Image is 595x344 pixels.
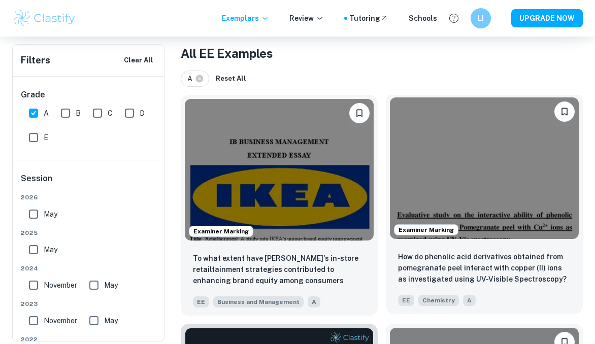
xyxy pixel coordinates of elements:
span: A [187,73,197,84]
span: B [76,108,81,119]
p: To what extent have IKEA's in-store retailtainment strategies contributed to enhancing brand equi... [193,253,366,287]
span: May [104,315,118,326]
span: 2026 [21,193,157,202]
span: EE [193,296,209,307]
span: 2022 [21,335,157,344]
h1: All EE Examples [181,44,583,62]
span: EE [398,295,414,306]
button: Clear All [121,53,156,68]
span: May [44,244,57,255]
span: 2023 [21,299,157,308]
span: A [308,296,320,307]
a: Examiner MarkingBookmarkTo what extent have IKEA's in-store retailtainment strategies contributed... [181,95,378,316]
p: Review [289,13,324,24]
button: Help and Feedback [445,10,462,27]
span: November [44,280,77,291]
span: A [463,295,476,306]
h6: Filters [21,53,50,67]
h6: LI [475,13,487,24]
span: May [44,209,57,220]
a: Schools [409,13,437,24]
span: November [44,315,77,326]
button: UPGRADE NOW [511,9,583,27]
button: Reset All [213,71,249,86]
a: Examiner MarkingBookmarkHow do phenolic acid derivatives obtained from pomegranate peel interact ... [386,95,583,316]
span: C [108,108,113,119]
span: May [104,280,118,291]
a: Tutoring [349,13,388,24]
button: Bookmark [349,103,370,123]
img: Chemistry EE example thumbnail: How do phenolic acid derivatives obtaine [390,97,579,239]
button: Bookmark [554,101,575,122]
span: Examiner Marking [394,225,458,234]
button: LI [471,8,491,28]
span: E [44,132,48,143]
span: A [44,108,49,119]
p: Exemplars [222,13,269,24]
span: D [140,108,145,119]
span: 2025 [21,228,157,237]
span: Chemistry [418,295,459,306]
h6: Grade [21,89,157,101]
img: Business and Management EE example thumbnail: To what extent have IKEA's in-store reta [185,99,374,240]
span: Business and Management [213,296,304,307]
div: A [181,71,209,87]
p: How do phenolic acid derivatives obtained from pomegranate peel interact with copper (II) ions as... [398,251,571,285]
h6: Session [21,173,157,193]
img: Clastify logo [12,8,77,28]
span: Examiner Marking [189,227,253,236]
span: 2024 [21,264,157,273]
